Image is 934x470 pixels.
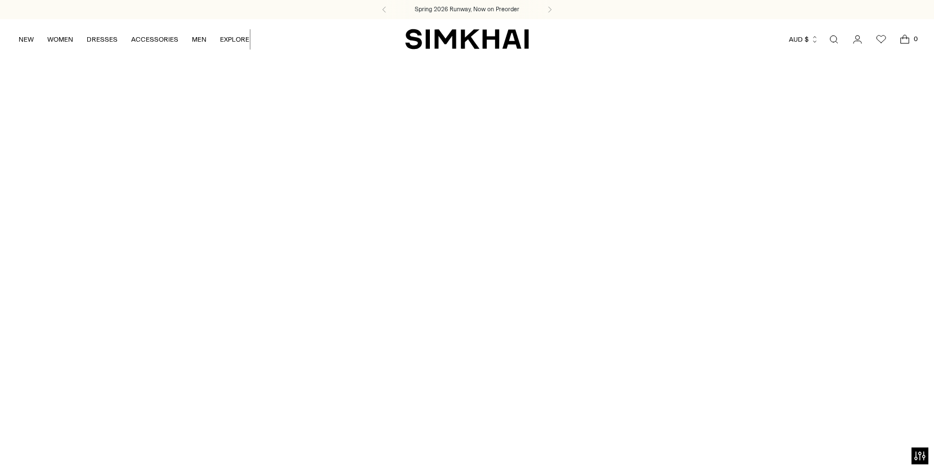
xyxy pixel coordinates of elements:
[893,28,916,51] a: Open cart modal
[823,28,845,51] a: Open search modal
[405,28,529,50] a: SIMKHAI
[19,27,34,52] a: NEW
[910,34,920,44] span: 0
[47,27,73,52] a: WOMEN
[220,27,249,52] a: EXPLORE
[789,27,819,52] button: AUD $
[131,27,178,52] a: ACCESSORIES
[846,28,869,51] a: Go to the account page
[192,27,206,52] a: MEN
[870,28,892,51] a: Wishlist
[87,27,118,52] a: DRESSES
